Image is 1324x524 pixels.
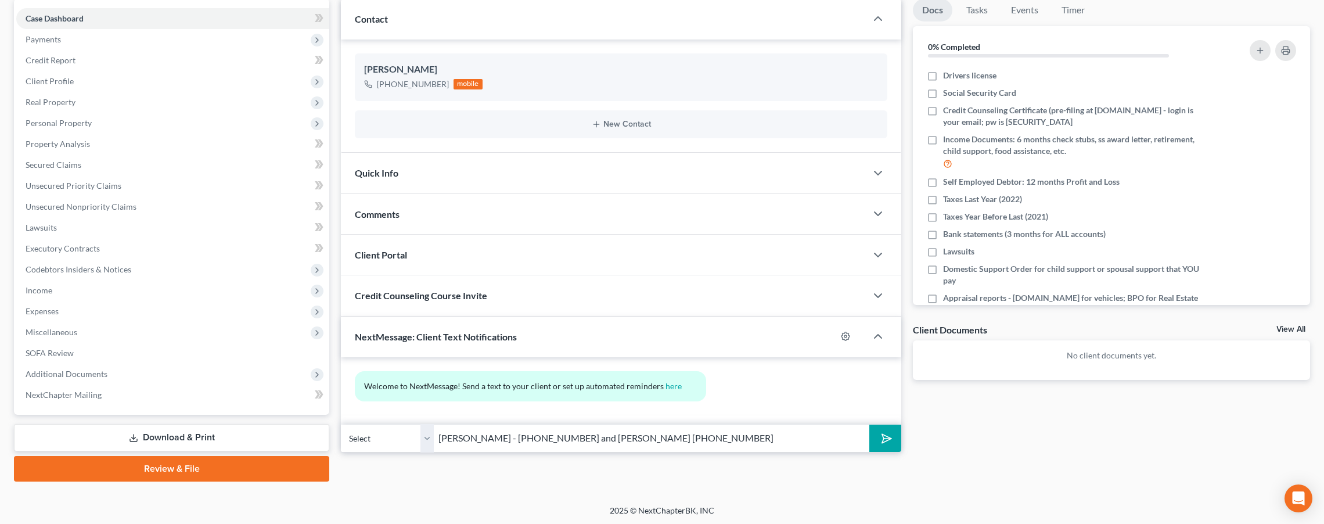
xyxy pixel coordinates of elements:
[26,76,74,86] span: Client Profile
[1276,325,1305,333] a: View All
[922,350,1301,361] p: No client documents yet.
[26,264,131,274] span: Codebtors Insiders & Notices
[355,290,487,301] span: Credit Counseling Course Invite
[943,193,1022,205] span: Taxes Last Year (2022)
[16,385,329,405] a: NextChapter Mailing
[26,139,90,149] span: Property Analysis
[26,13,84,23] span: Case Dashboard
[943,87,1016,99] span: Social Security Card
[26,181,121,191] span: Unsecured Priority Claims
[16,8,329,29] a: Case Dashboard
[26,222,57,232] span: Lawsuits
[26,306,59,316] span: Expenses
[26,369,107,379] span: Additional Documents
[943,176,1120,188] span: Self Employed Debtor: 12 months Profit and Loss
[26,285,52,295] span: Income
[355,167,398,178] span: Quick Info
[943,228,1106,240] span: Bank statements (3 months for ALL accounts)
[16,343,329,364] a: SOFA Review
[943,105,1201,128] span: Credit Counseling Certificate (pre-filing at [DOMAIN_NAME] - login is your email; pw is [SECURITY...
[16,155,329,175] a: Secured Claims
[26,243,100,253] span: Executory Contracts
[26,160,81,170] span: Secured Claims
[928,42,980,52] strong: 0% Completed
[943,70,996,81] span: Drivers license
[26,34,61,44] span: Payments
[364,381,664,391] span: Welcome to NextMessage! Send a text to your client or set up automated reminders
[1285,484,1312,512] div: Open Intercom Messenger
[943,211,1048,222] span: Taxes Year Before Last (2021)
[943,134,1201,157] span: Income Documents: 6 months check stubs, ss award letter, retirement, child support, food assistan...
[913,324,987,336] div: Client Documents
[16,196,329,217] a: Unsecured Nonpriority Claims
[26,327,77,337] span: Miscellaneous
[364,63,878,77] div: [PERSON_NAME]
[943,292,1201,315] span: Appraisal reports - [DOMAIN_NAME] for vehicles; BPO for Real Estate call [PERSON_NAME] [PHONE_NUM...
[355,249,407,260] span: Client Portal
[26,348,74,358] span: SOFA Review
[355,13,388,24] span: Contact
[355,331,517,342] span: NextMessage: Client Text Notifications
[454,79,483,89] div: mobile
[943,263,1201,286] span: Domestic Support Order for child support or spousal support that YOU pay
[26,202,136,211] span: Unsecured Nonpriority Claims
[26,55,75,65] span: Credit Report
[16,238,329,259] a: Executory Contracts
[14,424,329,451] a: Download & Print
[665,381,682,391] a: here
[26,390,102,400] span: NextChapter Mailing
[16,50,329,71] a: Credit Report
[943,246,974,257] span: Lawsuits
[26,118,92,128] span: Personal Property
[14,456,329,482] a: Review & File
[26,97,75,107] span: Real Property
[16,134,329,155] a: Property Analysis
[434,424,869,453] input: Say something...
[355,209,400,220] span: Comments
[377,78,449,90] div: [PHONE_NUMBER]
[16,175,329,196] a: Unsecured Priority Claims
[16,217,329,238] a: Lawsuits
[364,120,878,129] button: New Contact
